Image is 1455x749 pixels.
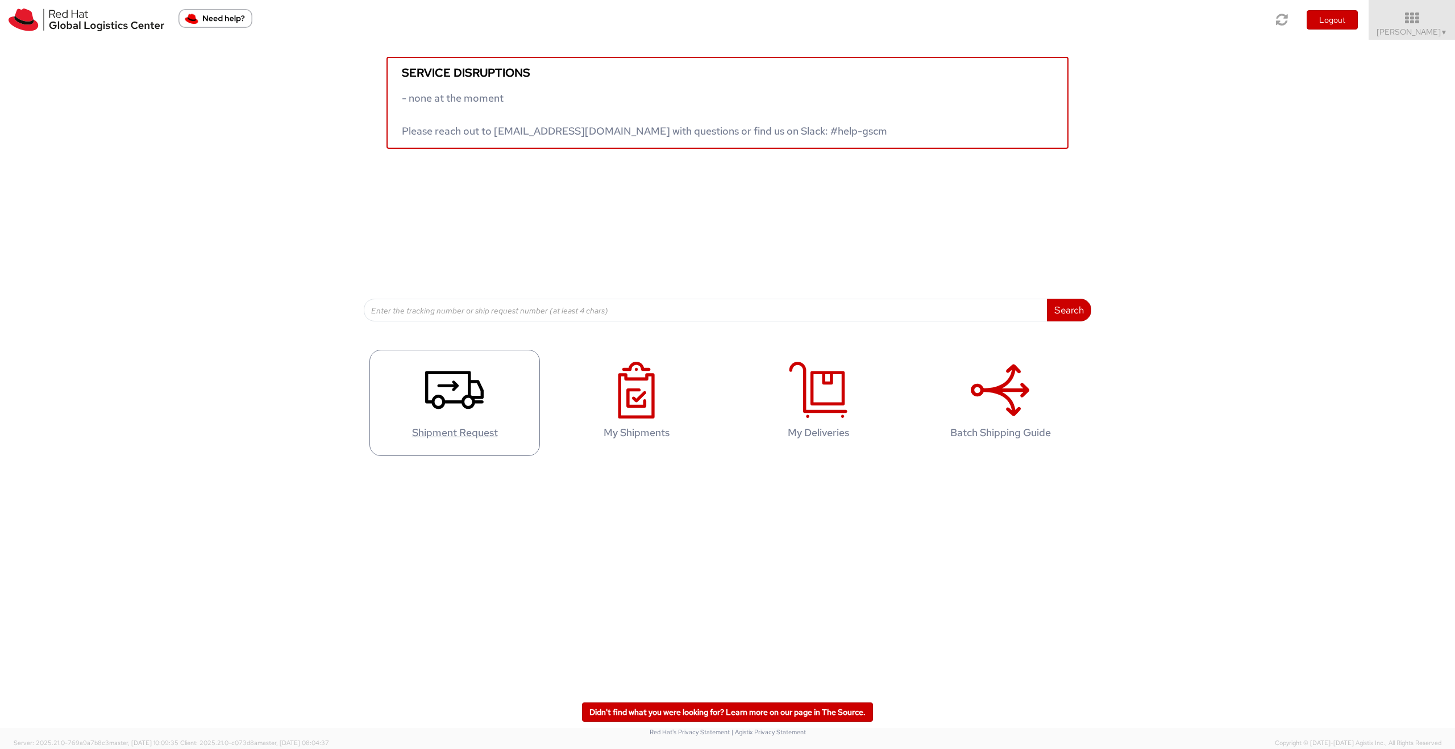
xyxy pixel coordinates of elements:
[582,702,873,722] a: Didn't find what you were looking for? Learn more on our page in The Source.
[386,57,1069,149] a: Service disruptions - none at the moment Please reach out to [EMAIL_ADDRESS][DOMAIN_NAME] with qu...
[650,728,730,736] a: Red Hat's Privacy Statement
[402,91,887,137] span: - none at the moment Please reach out to [EMAIL_ADDRESS][DOMAIN_NAME] with questions or find us o...
[551,350,722,456] a: My Shipments
[915,350,1086,456] a: Batch Shipping Guide
[257,739,329,747] span: master, [DATE] 08:04:37
[1047,299,1091,321] button: Search
[1377,27,1448,37] span: [PERSON_NAME]
[402,66,1053,79] h5: Service disruptions
[733,350,904,456] a: My Deliveries
[9,9,164,31] img: rh-logistics-00dfa346123c4ec078e1.svg
[14,739,178,747] span: Server: 2025.21.0-769a9a7b8c3
[369,350,540,456] a: Shipment Request
[109,739,178,747] span: master, [DATE] 10:09:35
[381,427,528,438] h4: Shipment Request
[1307,10,1358,30] button: Logout
[745,427,892,438] h4: My Deliveries
[731,728,806,736] a: | Agistix Privacy Statement
[927,427,1074,438] h4: Batch Shipping Guide
[563,427,710,438] h4: My Shipments
[1441,28,1448,37] span: ▼
[1275,739,1441,748] span: Copyright © [DATE]-[DATE] Agistix Inc., All Rights Reserved
[178,9,252,28] button: Need help?
[180,739,329,747] span: Client: 2025.21.0-c073d8a
[364,299,1047,321] input: Enter the tracking number or ship request number (at least 4 chars)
